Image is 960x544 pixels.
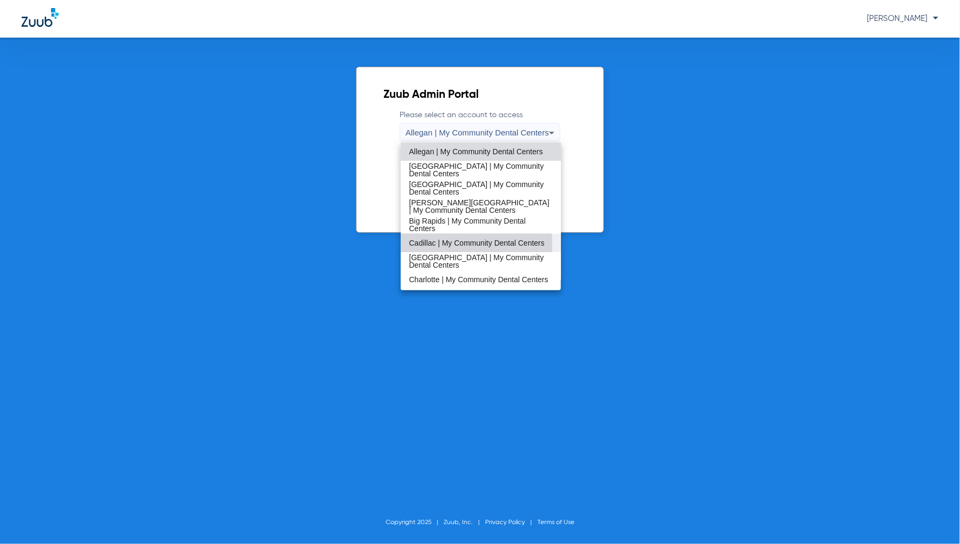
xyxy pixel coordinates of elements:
[906,492,960,544] iframe: Chat Widget
[409,199,553,214] span: [PERSON_NAME][GEOGRAPHIC_DATA] | My Community Dental Centers
[409,181,553,196] span: [GEOGRAPHIC_DATA] | My Community Dental Centers
[409,217,553,232] span: Big Rapids | My Community Dental Centers
[409,148,543,155] span: Allegan | My Community Dental Centers
[409,254,553,269] span: [GEOGRAPHIC_DATA] | My Community Dental Centers
[409,162,553,177] span: [GEOGRAPHIC_DATA] | My Community Dental Centers
[409,276,549,283] span: Charlotte | My Community Dental Centers
[409,239,545,247] span: Cadillac | My Community Dental Centers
